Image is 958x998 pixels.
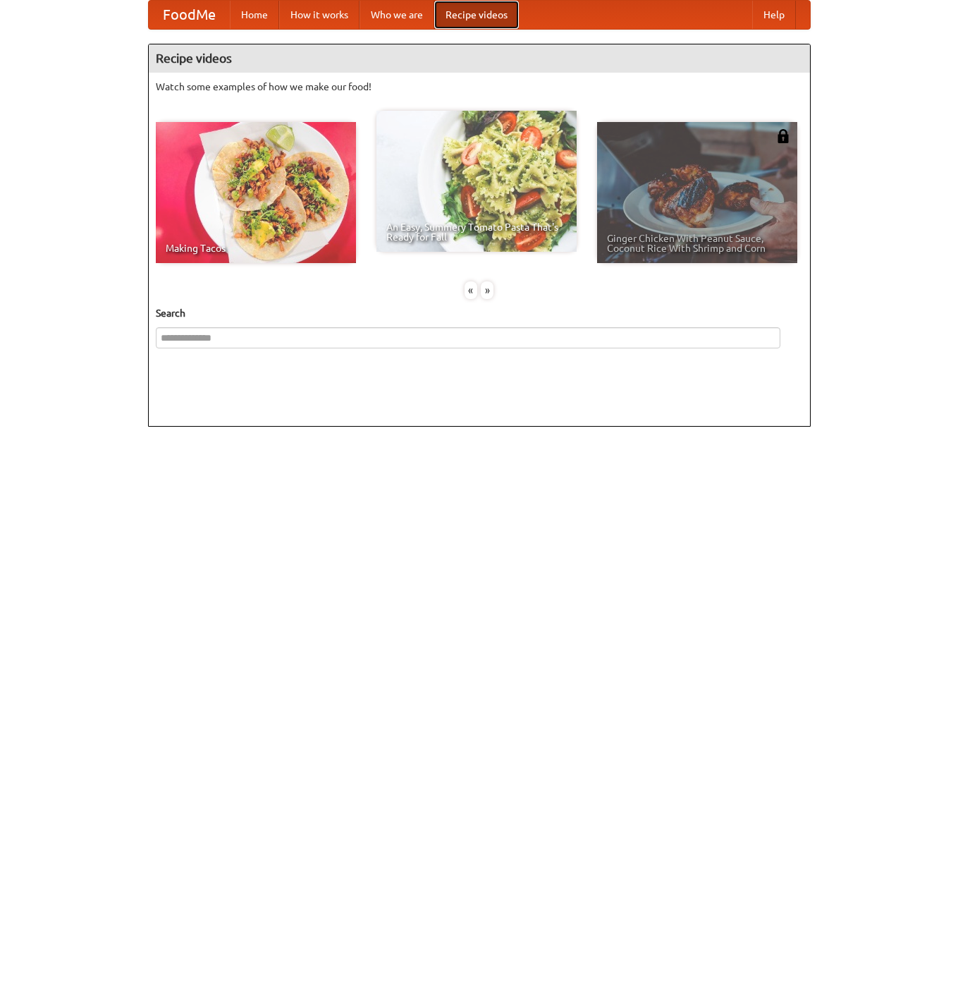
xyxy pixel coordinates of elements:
div: » [481,281,493,299]
h5: Search [156,306,803,320]
a: An Easy, Summery Tomato Pasta That's Ready for Fall [376,111,577,252]
span: An Easy, Summery Tomato Pasta That's Ready for Fall [386,222,567,242]
h4: Recipe videos [149,44,810,73]
div: « [465,281,477,299]
a: How it works [279,1,360,29]
p: Watch some examples of how we make our food! [156,80,803,94]
a: Home [230,1,279,29]
a: FoodMe [149,1,230,29]
img: 483408.png [776,129,790,143]
a: Help [752,1,796,29]
a: Making Tacos [156,122,356,263]
a: Who we are [360,1,434,29]
span: Making Tacos [166,243,346,253]
a: Recipe videos [434,1,519,29]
